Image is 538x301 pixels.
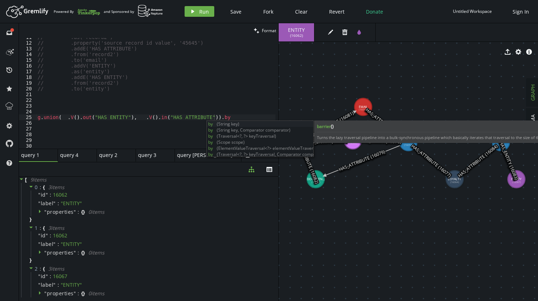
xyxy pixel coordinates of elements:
span: : [58,200,59,207]
span: SCHEMA [529,114,536,135]
span: : [78,250,79,256]
div: 22 [19,97,36,103]
div: 23 [19,103,36,109]
span: properties [47,290,74,297]
div: 16062 [53,192,67,198]
div: 25 [19,114,36,120]
span: query 3 [138,152,167,158]
img: AWS Neptune [138,5,163,17]
span: Clear [295,8,308,15]
button: Fork [258,6,279,17]
tspan: (16069) [497,143,505,147]
span: 3 item s [48,265,64,272]
span: : [50,273,51,280]
div: 28 [19,132,36,137]
span: 9 item s [30,176,47,183]
span: " ENTITY " [61,200,82,207]
span: id [41,192,46,198]
span: " [38,241,41,247]
span: { [43,184,45,191]
div: 20 [19,86,36,92]
tspan: EMAIL [359,105,368,109]
span: ( 16062 ) [290,33,303,38]
span: : [40,225,41,231]
tspan: (16064) [450,181,459,184]
button: Revert [324,6,350,17]
span: { [43,225,45,231]
span: " [46,191,48,198]
span: : [78,209,79,215]
span: " [44,290,47,297]
span: } [29,216,31,223]
div: Autocomplete suggestions [206,120,314,157]
span: " ENTITY " [61,281,82,288]
button: Save [225,6,247,17]
div: 14 [19,51,36,57]
tspan: (16056) [359,108,367,111]
span: 0 item s [88,208,104,215]
span: " [38,232,41,239]
span: } [29,257,31,263]
span: " [53,281,56,288]
div: 27 [19,126,36,132]
span: " [46,273,48,280]
div: 21 [19,92,36,97]
span: ENTITY [286,27,307,33]
span: { [81,250,83,256]
tspan: ENTITY [511,177,522,181]
span: " [44,249,47,256]
div: 16 [19,63,36,69]
span: " [38,191,41,198]
span: " ENTITY " [61,241,82,247]
span: 2 [35,265,38,272]
div: 18 [19,74,36,80]
button: Run [185,6,214,17]
div: 29 [19,137,36,143]
span: query 2 [99,152,128,158]
span: " [38,281,41,288]
div: and Sponsored by [104,5,163,18]
span: query 1 [21,152,50,158]
span: 1 [35,224,38,231]
span: 3 item s [48,224,64,231]
span: Run [199,8,209,15]
button: Donate [361,6,388,17]
span: query 4 [60,152,89,158]
span: Sign In [513,8,529,15]
div: 24 [19,109,36,114]
button: Sign In [509,6,533,17]
tspan: (16072) [312,181,320,184]
div: 15 [19,57,36,63]
span: " [74,208,76,215]
button: Format [251,23,278,38]
span: query [PERSON_NAME] [177,152,233,158]
span: " [74,290,76,297]
span: properties [47,208,74,215]
span: " [53,200,56,207]
span: " [38,200,41,207]
div: 19 [19,80,36,86]
tspan: (16062) [348,142,357,145]
span: } [83,290,85,297]
span: " [53,241,56,247]
span: Donate [366,8,383,15]
span: Save [230,8,241,15]
span: : [50,192,51,198]
div: 13 [19,46,36,51]
tspan: RECORD [495,140,507,144]
span: [ [25,177,27,183]
span: : [78,290,79,297]
tspan: DOCUMEN... [307,177,325,181]
span: " [44,208,47,215]
span: : [40,184,41,191]
span: GRAPH [529,84,536,101]
div: Powered By [54,5,100,18]
span: Format [262,28,276,34]
div: 16062 [53,232,67,239]
span: : [58,282,59,288]
span: Revert [329,8,344,15]
span: } [83,250,85,256]
span: : [58,241,59,247]
button: Clear [290,6,313,17]
span: " [38,273,41,280]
